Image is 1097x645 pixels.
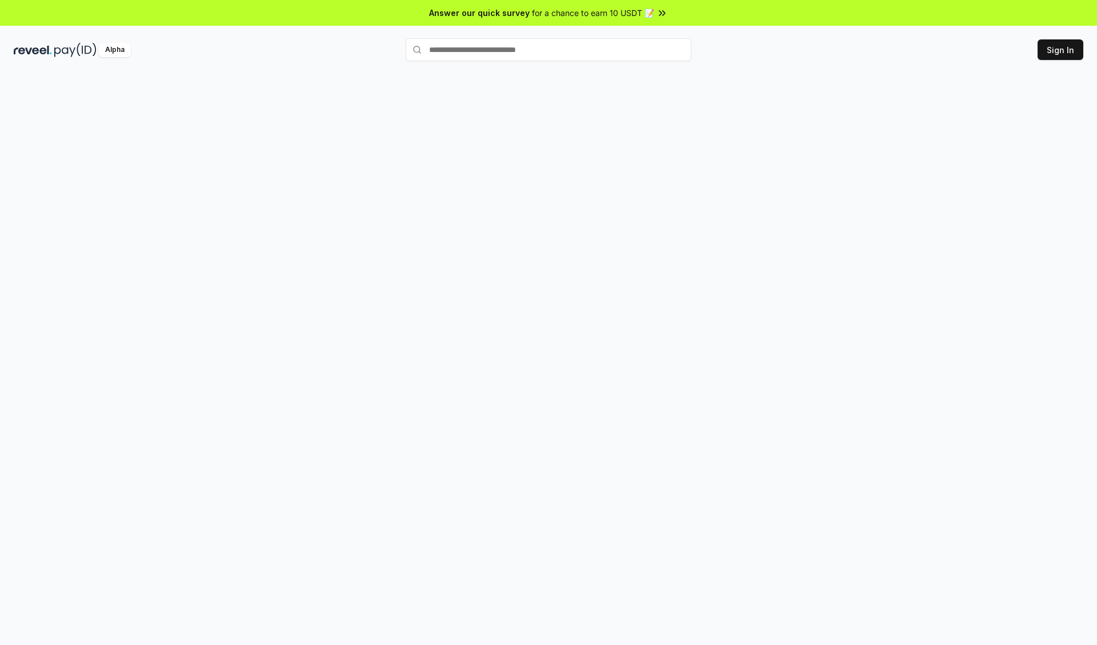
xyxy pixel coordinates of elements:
img: pay_id [54,43,97,57]
div: Alpha [99,43,131,57]
span: for a chance to earn 10 USDT 📝 [532,7,654,19]
button: Sign In [1038,39,1083,60]
img: reveel_dark [14,43,52,57]
span: Answer our quick survey [429,7,530,19]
